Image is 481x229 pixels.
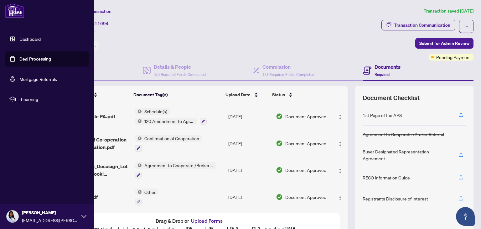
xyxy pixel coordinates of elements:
img: Document Status [276,140,283,147]
button: Transaction Communication [381,20,455,30]
span: [PERSON_NAME] [22,209,78,216]
img: Profile Icon [7,210,18,222]
span: Other [142,189,158,195]
span: Schedule(s) [142,108,170,115]
span: 1/1 Required Fields Completed [262,72,314,77]
span: ellipsis [464,24,468,29]
span: Confirmation of Co-operation and Representation.pdf [60,136,130,151]
span: Document Approved [285,140,326,147]
span: Drag & Drop or [156,217,225,225]
img: Logo [338,195,343,200]
button: Submit for Admin Review [415,38,473,49]
span: 120 Amendment to Agreement of Purchase and Sale [142,118,197,125]
span: Confirmation of Cooperation [142,135,202,142]
td: [DATE] [226,130,273,157]
h4: Documents [375,63,401,71]
span: Document Approved [285,113,326,120]
span: View Transaction [78,8,111,14]
th: Status [270,86,327,104]
span: Agreement to Cooperate /Broker Referral [142,162,216,169]
img: Document Status [276,167,283,173]
th: Document Tag(s) [131,86,223,104]
span: Document Approved [285,167,326,173]
img: Logo [338,141,343,146]
img: Logo [338,168,343,173]
button: Status IconSchedule(s)Status Icon120 Amendment to Agreement of Purchase and Sale [135,108,207,125]
div: Registrants Disclosure of Interest [363,195,428,202]
button: Status IconAgreement to Cooperate /Broker Referral [135,162,216,179]
span: Document Approved [285,194,326,200]
button: Logo [335,192,345,202]
span: Required [375,72,390,77]
span: - [95,43,96,49]
span: 4/5 Required Fields Completed [154,72,206,77]
th: Upload Date [223,86,270,104]
article: Transaction saved [DATE] [424,8,473,15]
img: Status Icon [135,162,142,169]
div: Agreement to Cooperate /Broker Referral [363,131,444,138]
img: Status Icon [135,189,142,195]
img: Document Status [276,194,283,200]
span: Pending Payment [436,54,471,61]
td: [DATE] [226,184,273,210]
button: Logo [335,165,345,175]
td: [DATE] [226,157,273,184]
a: Deal Processing [19,56,51,62]
span: Submit for Admin Review [419,38,469,48]
button: Status IconConfirmation of Cooperation [135,135,202,152]
img: Status Icon [135,118,142,125]
button: Logo [335,138,345,148]
td: [DATE] [226,103,273,130]
div: Buyer Designated Representation Agreement [363,148,451,162]
h4: Commission [262,63,314,71]
span: Document Checklist [363,93,420,102]
span: [EMAIL_ADDRESS][PERSON_NAME][DOMAIN_NAME] [22,217,78,224]
img: Status Icon [135,135,142,142]
button: Open asap [456,207,475,226]
img: Logo [338,114,343,120]
button: Logo [335,111,345,121]
span: Upload Date [225,91,251,98]
th: (15) File Name [57,86,131,104]
button: Status IconOther [135,189,158,205]
h4: Details & People [154,63,206,71]
span: 11694 [95,21,109,26]
div: Transaction Communication [394,20,450,30]
span: Complete_with_Docusign_Lot_78__ZancorBrookl Agreemeent to Cooperate Commission.pdf [60,162,130,178]
a: Mortgage Referrals [19,76,57,82]
div: RECO Information Guide [363,174,410,181]
span: rLearning [19,96,85,103]
img: Status Icon [135,108,142,115]
div: 1st Page of the APS [363,112,402,119]
button: Upload Forms [189,217,225,225]
a: Dashboard [19,36,41,42]
span: Status [272,91,285,98]
img: logo [5,3,24,18]
img: Document Status [276,113,283,120]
